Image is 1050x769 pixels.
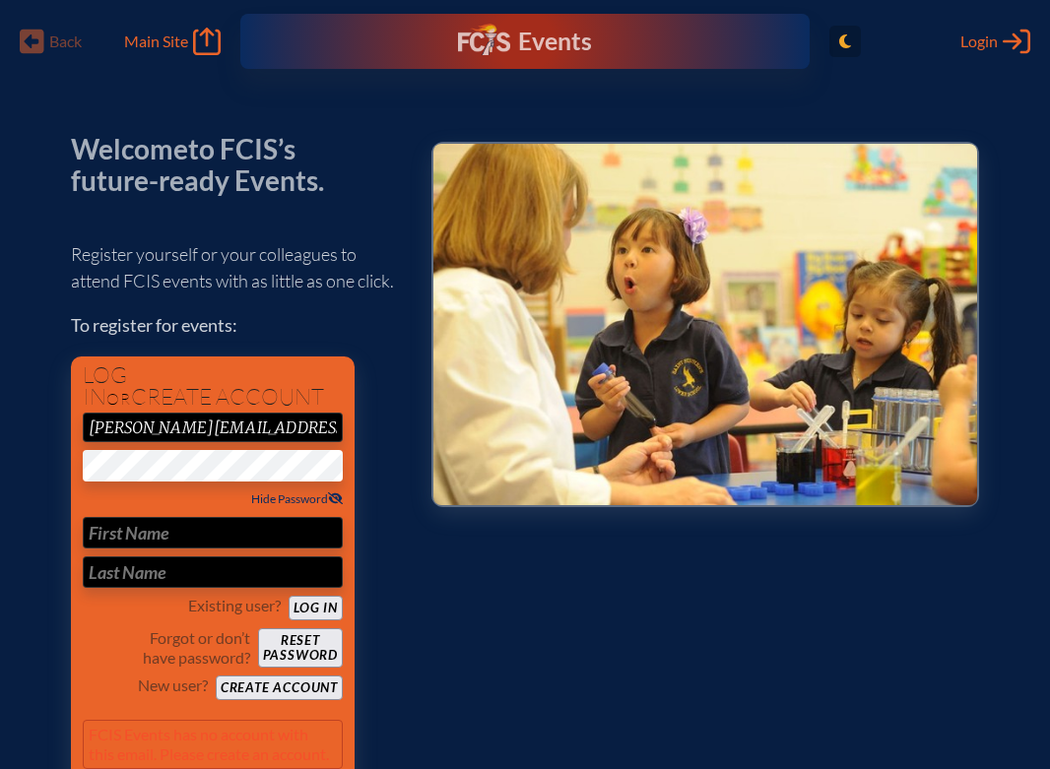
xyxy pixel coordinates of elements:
h1: Log in create account [83,364,343,409]
div: FCIS Events — Future ready [415,24,636,59]
a: Main Site [124,28,221,55]
p: To register for events: [71,312,400,339]
input: First Name [83,517,343,548]
p: New user? [138,675,208,695]
p: FCIS Events has no account with this email. Please create an account. [83,720,343,769]
p: Welcome to FCIS’s future-ready Events. [71,134,347,196]
button: Create account [216,675,343,700]
button: Log in [289,596,343,620]
span: Main Site [124,32,188,51]
p: Existing user? [188,596,281,615]
span: Hide Password [251,491,343,506]
span: or [106,389,131,409]
input: Last Name [83,556,343,588]
input: Email [83,413,343,442]
p: Forgot or don’t have password? [83,628,250,668]
button: Resetpassword [258,628,343,668]
span: Login [960,32,998,51]
p: Register yourself or your colleagues to attend FCIS events with as little as one click. [71,241,400,294]
img: Events [433,144,977,505]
